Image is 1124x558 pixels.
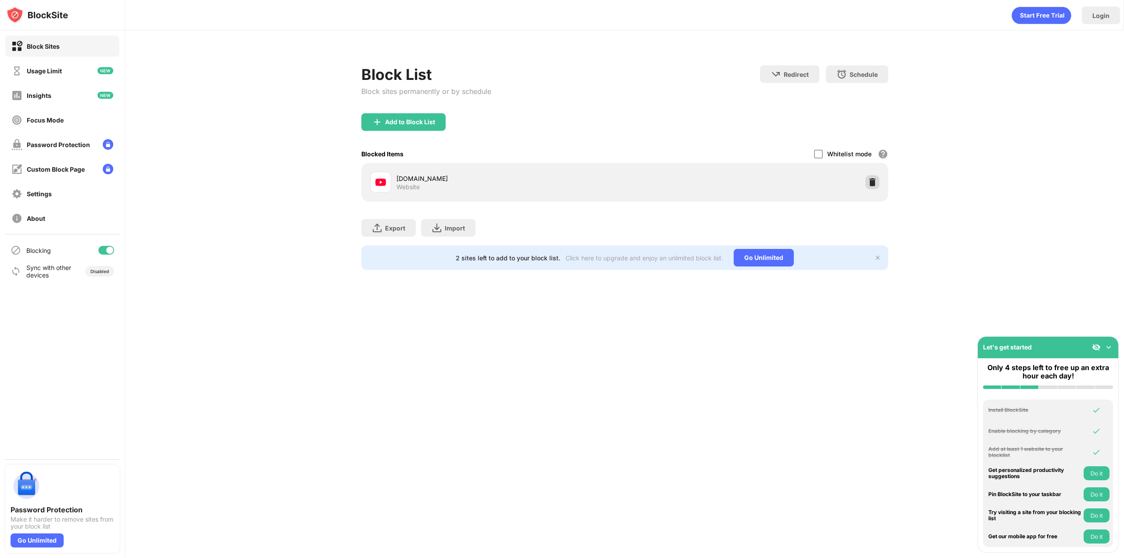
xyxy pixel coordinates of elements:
img: new-icon.svg [97,67,113,74]
div: Import [445,224,465,232]
div: Sync with other devices [26,264,72,279]
div: Add at least 1 website to your blocklist [988,446,1081,459]
div: Password Protection [27,141,90,148]
div: Click here to upgrade and enjoy an unlimited block list. [566,254,723,262]
img: settings-off.svg [11,188,22,199]
img: omni-check.svg [1092,427,1101,436]
div: Export [385,224,405,232]
div: Login [1092,12,1110,19]
button: Do it [1084,466,1110,480]
img: eye-not-visible.svg [1092,343,1101,352]
div: Custom Block Page [27,166,85,173]
div: Usage Limit [27,67,62,75]
button: Do it [1084,487,1110,501]
div: Focus Mode [27,116,64,124]
img: logo-blocksite.svg [6,6,68,24]
img: password-protection-off.svg [11,139,22,150]
img: lock-menu.svg [103,139,113,150]
div: Go Unlimited [11,533,64,547]
img: omni-check.svg [1092,448,1101,457]
div: 2 sites left to add to your block list. [456,254,560,262]
img: blocking-icon.svg [11,245,21,256]
img: omni-setup-toggle.svg [1104,343,1113,352]
div: Install BlockSite [988,407,1081,413]
div: Pin BlockSite to your taskbar [988,491,1081,497]
img: insights-off.svg [11,90,22,101]
div: Make it harder to remove sites from your block list [11,516,114,530]
div: Settings [27,190,52,198]
div: Get personalized productivity suggestions [988,467,1081,480]
div: Insights [27,92,51,99]
img: time-usage-off.svg [11,65,22,76]
div: Block Sites [27,43,60,50]
div: Try visiting a site from your blocking list [988,509,1081,522]
div: Only 4 steps left to free up an extra hour each day! [983,364,1113,380]
div: Let's get started [983,343,1032,351]
div: animation [1012,7,1071,24]
div: Get our mobile app for free [988,533,1081,540]
div: Redirect [784,71,809,78]
div: Blocked Items [361,150,403,158]
button: Do it [1084,529,1110,544]
div: Go Unlimited [734,249,794,266]
div: Disabled [90,269,109,274]
div: Block sites permanently or by schedule [361,87,491,96]
img: sync-icon.svg [11,266,21,277]
div: Enable blocking by category [988,428,1081,434]
img: favicons [375,177,386,187]
div: Schedule [850,71,878,78]
div: [DOMAIN_NAME] [396,174,625,183]
img: block-on.svg [11,41,22,52]
div: Password Protection [11,505,114,514]
div: Add to Block List [385,119,435,126]
button: Do it [1084,508,1110,522]
img: customize-block-page-off.svg [11,164,22,175]
div: Website [396,183,420,191]
img: x-button.svg [874,254,881,261]
div: Whitelist mode [827,150,872,158]
img: new-icon.svg [97,92,113,99]
div: About [27,215,45,222]
div: Block List [361,65,491,83]
img: push-password-protection.svg [11,470,42,502]
img: omni-check.svg [1092,406,1101,414]
div: Blocking [26,247,51,254]
img: about-off.svg [11,213,22,224]
img: focus-off.svg [11,115,22,126]
img: lock-menu.svg [103,164,113,174]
